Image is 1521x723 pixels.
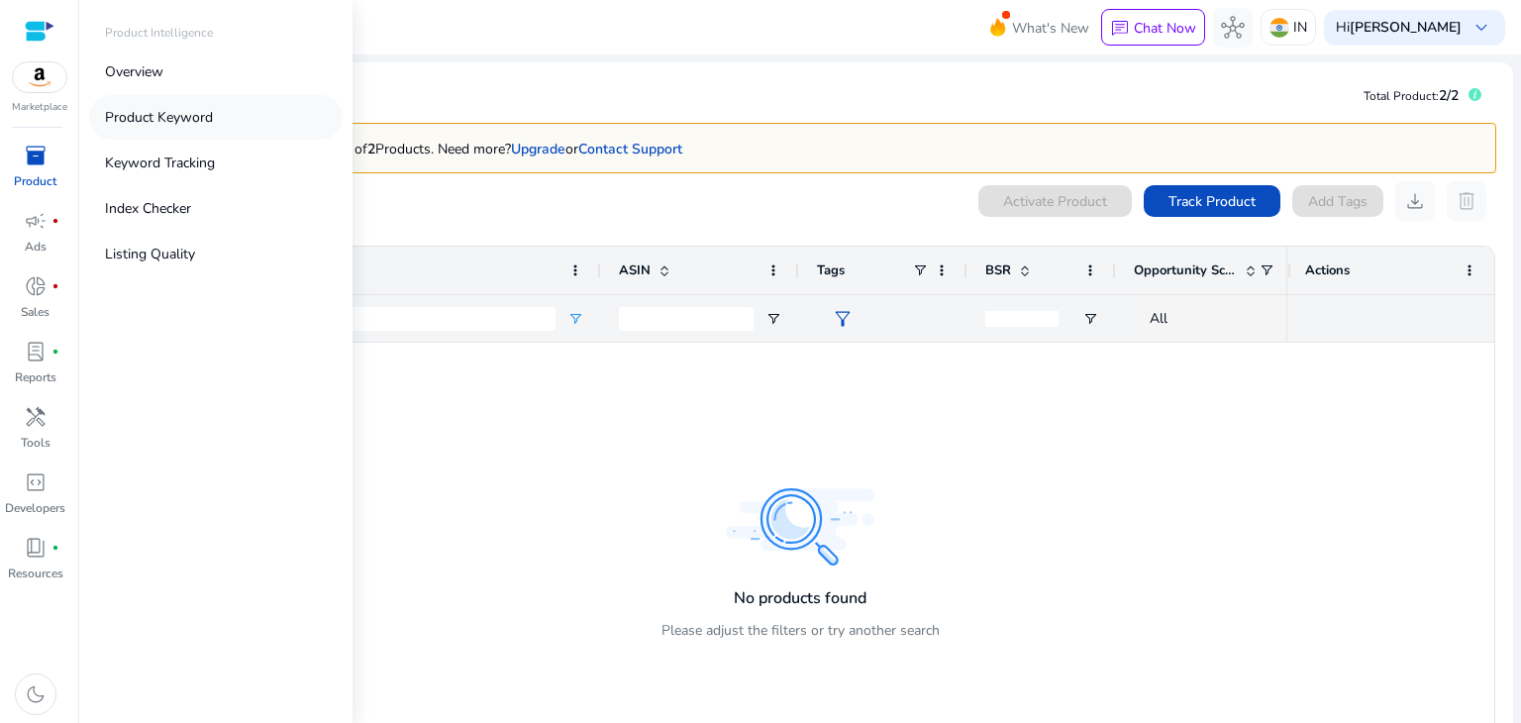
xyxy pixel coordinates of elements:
[173,307,556,331] input: Product Name Filter Input
[1168,191,1256,212] span: Track Product
[567,311,583,327] button: Open Filter Menu
[511,140,578,158] span: or
[1305,261,1350,279] span: Actions
[1336,21,1462,35] p: Hi
[12,100,67,115] p: Marketplace
[24,340,48,363] span: lab_profile
[1403,189,1427,213] span: download
[51,348,59,356] span: fiber_manual_record
[1134,261,1237,279] span: Opportunity Score
[24,682,48,706] span: dark_mode
[817,261,845,279] span: Tags
[1470,16,1493,40] span: keyboard_arrow_down
[25,238,47,256] p: Ads
[1144,185,1280,217] button: Track Product
[105,24,213,42] p: Product Intelligence
[5,499,65,517] p: Developers
[1082,311,1098,327] button: Open Filter Menu
[51,282,59,290] span: fiber_manual_record
[24,144,48,167] span: inventory_2
[765,311,781,327] button: Open Filter Menu
[1364,88,1439,104] span: Total Product:
[24,405,48,429] span: handyman
[21,303,50,321] p: Sales
[15,368,56,386] p: Reports
[619,307,754,331] input: ASIN Filter Input
[24,536,48,560] span: book_4
[578,140,682,158] a: Contact Support
[1269,18,1289,38] img: in.svg
[1101,9,1205,47] button: chatChat Now
[1012,11,1089,46] span: What's New
[51,217,59,225] span: fiber_manual_record
[21,434,51,452] p: Tools
[1395,181,1435,221] button: download
[1439,86,1459,105] span: 2/2
[1293,10,1307,45] p: IN
[24,470,48,494] span: code_blocks
[51,544,59,552] span: fiber_manual_record
[1221,16,1245,40] span: hub
[511,140,565,158] a: Upgrade
[105,61,163,82] p: Overview
[105,244,195,264] p: Listing Quality
[13,62,66,92] img: amazon.svg
[831,307,855,331] span: filter_alt
[24,274,48,298] span: donut_small
[1150,309,1167,328] span: All
[8,565,63,582] p: Resources
[985,261,1011,279] span: BSR
[1350,18,1462,37] b: [PERSON_NAME]
[161,139,682,159] p: You've reached your Plan Limit of Products. Need more?
[105,153,215,173] p: Keyword Tracking
[105,198,191,219] p: Index Checker
[367,140,375,158] b: 2
[24,209,48,233] span: campaign
[1110,19,1130,39] span: chat
[619,261,651,279] span: ASIN
[1213,8,1253,48] button: hub
[14,172,56,190] p: Product
[1134,19,1196,38] p: Chat Now
[105,107,213,128] p: Product Keyword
